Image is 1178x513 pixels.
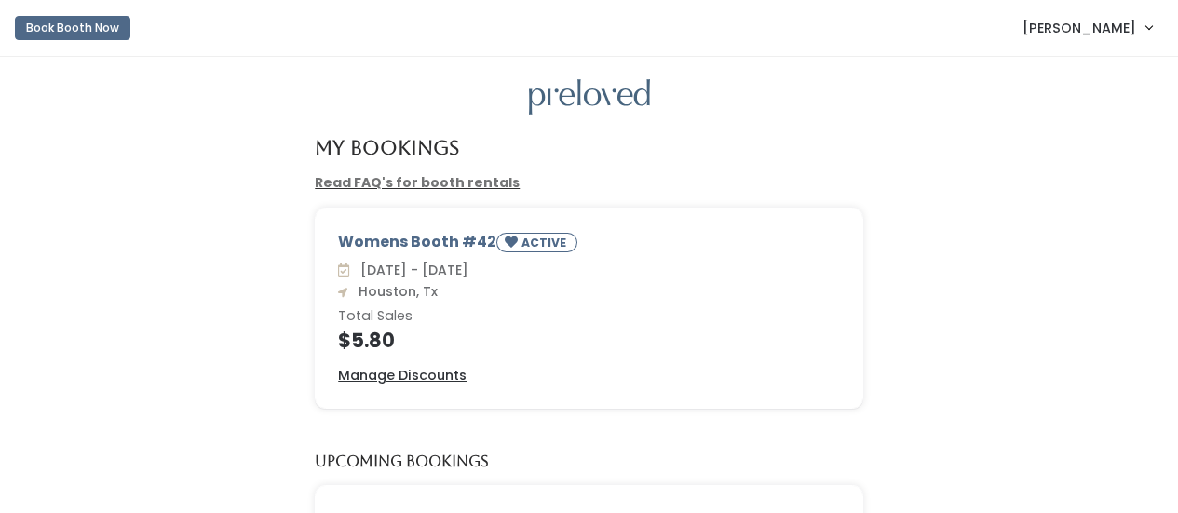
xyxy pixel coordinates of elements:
u: Manage Discounts [338,366,467,385]
a: Manage Discounts [338,366,467,385]
a: Book Booth Now [15,7,130,48]
a: Read FAQ's for booth rentals [315,173,520,192]
small: ACTIVE [521,235,570,250]
img: preloved logo [529,79,650,115]
span: Houston, Tx [351,282,438,301]
div: Womens Booth #42 [338,231,840,260]
span: [DATE] - [DATE] [353,261,468,279]
h5: Upcoming Bookings [315,453,489,470]
span: [PERSON_NAME] [1022,18,1136,38]
h4: My Bookings [315,137,459,158]
a: [PERSON_NAME] [1004,7,1171,47]
button: Book Booth Now [15,16,130,40]
h4: $5.80 [338,330,840,351]
h6: Total Sales [338,309,840,324]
